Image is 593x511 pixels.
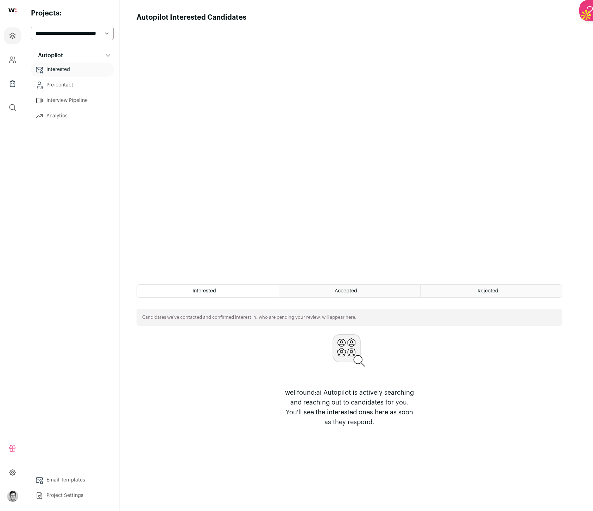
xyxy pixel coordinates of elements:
img: wellfound-shorthand-0d5821cbd27db2630d0214b213865d53afaa358527fdda9d0ea32b1df1b89c2c.svg [8,8,17,12]
a: Email Templates [31,473,114,487]
a: Company and ATS Settings [4,51,21,68]
span: Accepted [335,289,357,293]
a: Project Settings [31,489,114,503]
a: Accepted [279,285,421,297]
img: Apollo [579,8,593,22]
a: Projects [4,27,21,44]
a: Rejected [421,285,562,297]
h1: Autopilot Interested Candidates [137,13,246,22]
button: Open dropdown [7,491,18,502]
p: Autopilot [34,51,63,60]
h2: Projects: [31,8,114,18]
p: Candidates we’ve contacted and confirmed interest in, who are pending your review, will appear here. [142,315,357,320]
span: Rejected [478,289,498,293]
a: Pre-contact [31,78,114,92]
a: Interested [31,63,114,77]
button: Autopilot [31,48,114,63]
a: Company Lists [4,75,21,92]
a: Analytics [31,109,114,123]
iframe: Autopilot Interested [137,22,562,276]
span: Interested [193,289,216,293]
a: Interview Pipeline [31,93,114,108]
img: 606302-medium_jpg [7,491,18,502]
p: wellfound:ai Autopilot is actively searching and reaching out to candidates for you. You'll see t... [282,388,417,427]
